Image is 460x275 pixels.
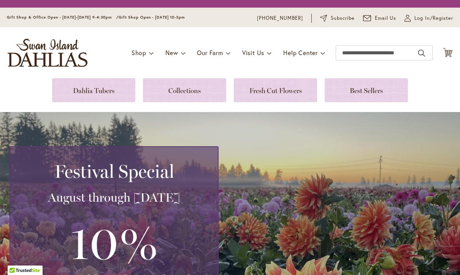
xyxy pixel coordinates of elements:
span: Help Center [283,49,318,57]
span: Gift Shop & Office Open - [DATE]-[DATE] 9-4:30pm / [7,15,119,20]
span: Gift Shop Open - [DATE] 10-3pm [119,15,185,20]
a: Subscribe [320,14,355,22]
a: Log In/Register [404,14,453,22]
a: [PHONE_NUMBER] [257,14,303,22]
span: New [165,49,178,57]
a: Email Us [363,14,397,22]
span: Our Farm [197,49,223,57]
span: Visit Us [242,49,264,57]
span: Log In/Register [414,14,453,22]
span: Shop [132,49,146,57]
h3: 10% [19,213,209,272]
h3: August through [DATE] [19,190,209,205]
a: store logo [8,39,87,67]
span: Subscribe [331,14,355,22]
h2: Festival Special [19,161,209,182]
span: Email Us [375,14,397,22]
